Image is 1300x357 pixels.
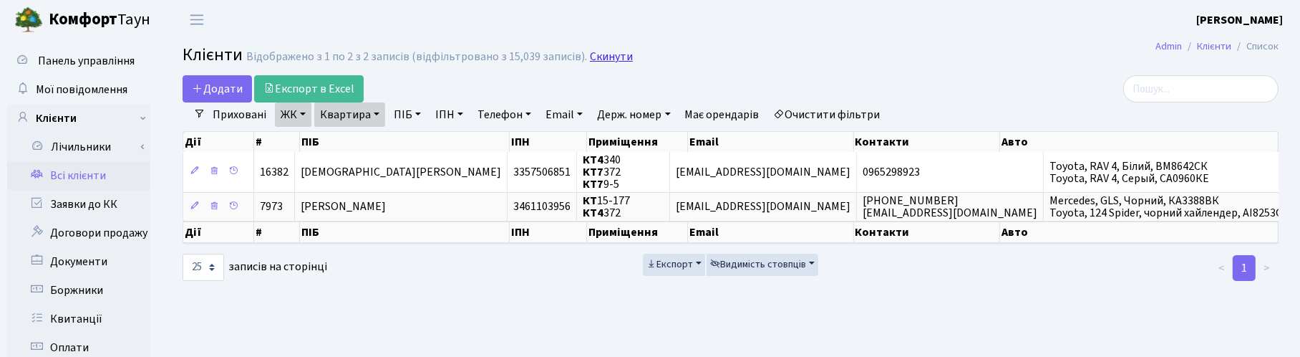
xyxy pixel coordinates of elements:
[7,75,150,104] a: Мої повідомлення
[388,103,427,127] a: ПІБ
[301,164,501,180] span: [DEMOGRAPHIC_DATA][PERSON_NAME]
[540,103,588,127] a: Email
[583,177,603,193] b: КТ7
[676,164,850,180] span: [EMAIL_ADDRESS][DOMAIN_NAME]
[1196,11,1283,29] a: [PERSON_NAME]
[300,132,510,152] th: ПІБ
[863,164,920,180] span: 0965298923
[275,103,311,127] a: ЖК
[510,222,587,243] th: ІПН
[183,254,327,281] label: записів на сторінці
[7,190,150,219] a: Заявки до КК
[510,132,587,152] th: ІПН
[301,199,386,215] span: [PERSON_NAME]
[513,199,571,215] span: 3461103956
[16,133,150,161] a: Лічильники
[583,164,603,180] b: КТ7
[1233,255,1256,281] a: 1
[1196,12,1283,28] b: [PERSON_NAME]
[36,82,127,97] span: Мої повідомлення
[7,47,150,75] a: Панель управління
[183,42,243,67] span: Клієнти
[183,75,252,103] a: Додати
[207,103,272,127] a: Приховані
[676,199,850,215] span: [EMAIL_ADDRESS][DOMAIN_NAME]
[1197,39,1231,54] a: Клієнти
[688,222,853,243] th: Email
[183,132,254,152] th: Дії
[643,254,705,276] button: Експорт
[254,222,300,243] th: #
[583,152,621,192] span: 340 372 9-5
[1000,132,1279,152] th: Авто
[583,152,603,168] b: КТ4
[183,254,224,281] select: записів на сторінці
[7,276,150,305] a: Боржники
[587,222,688,243] th: Приміщення
[583,205,603,221] b: КТ4
[260,164,288,180] span: 16382
[472,103,537,127] a: Телефон
[863,193,1037,221] span: [PHONE_NUMBER] [EMAIL_ADDRESS][DOMAIN_NAME]
[590,50,633,64] a: Скинути
[583,193,597,209] b: КТ
[49,8,150,32] span: Таун
[513,164,571,180] span: 3357506851
[587,132,688,152] th: Приміщення
[7,161,150,190] a: Всі клієнти
[1155,39,1182,54] a: Admin
[192,81,243,97] span: Додати
[646,257,693,272] span: Експорт
[854,222,1001,243] th: Контакти
[1123,75,1279,103] input: Пошук...
[314,103,385,127] a: Квартира
[7,219,150,247] a: Договори продажу
[1231,39,1279,54] li: Список
[246,50,587,64] div: Відображено з 1 по 2 з 2 записів (відфільтровано з 15,039 записів).
[768,103,886,127] a: Очистити фільтри
[688,132,853,152] th: Email
[183,222,254,243] th: Дії
[254,75,364,103] a: Експорт в Excel
[591,103,676,127] a: Держ. номер
[707,254,818,276] button: Видимість стовпців
[710,257,806,272] span: Видимість стовпців
[300,222,510,243] th: ПІБ
[14,6,43,34] img: logo.png
[7,247,150,276] a: Документи
[260,199,283,215] span: 7973
[1134,32,1300,62] nav: breadcrumb
[49,8,117,31] b: Комфорт
[583,193,630,221] span: 15-177 372
[38,53,135,69] span: Панель управління
[7,104,150,133] a: Клієнти
[679,103,765,127] a: Має орендарів
[179,8,215,32] button: Переключити навігацію
[1000,222,1279,243] th: Авто
[7,305,150,333] a: Квитанції
[254,132,300,152] th: #
[1049,193,1290,221] span: Mercedes, GLS, Чорний, КА3388ВК Toyota, 124 Spider, чорний хайлендер, АІ8253СО
[430,103,469,127] a: ІПН
[854,132,1001,152] th: Контакти
[1049,158,1209,186] span: Toyota, RAV 4, Білий, ВМ8642СК Toyota, RAV 4, Серый, СА0960КЕ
